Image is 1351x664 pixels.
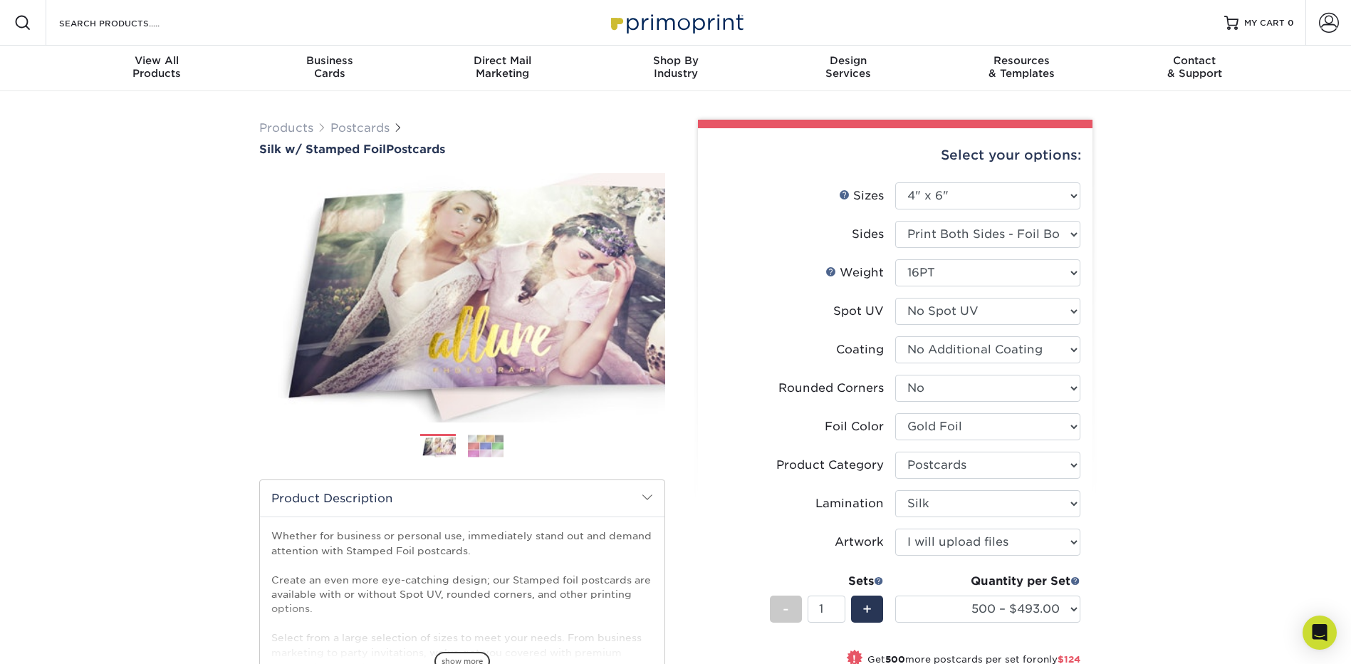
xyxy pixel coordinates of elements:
div: Marketing [416,54,589,80]
a: Resources& Templates [935,46,1108,91]
div: Products [71,54,244,80]
img: Primoprint [605,7,747,38]
span: Design [762,54,935,67]
div: Industry [589,54,762,80]
div: Coating [836,341,884,358]
img: Postcards 01 [420,435,456,460]
h1: Postcards [259,142,665,156]
img: Silk w/ Stamped Foil 01 [259,157,665,438]
div: Sides [852,226,884,243]
a: DesignServices [762,46,935,91]
div: & Templates [935,54,1108,80]
div: Sets [770,573,884,590]
a: BusinessCards [243,46,416,91]
div: Spot UV [833,303,884,320]
div: Foil Color [825,418,884,435]
div: Lamination [815,495,884,512]
a: View AllProducts [71,46,244,91]
a: Shop ByIndustry [589,46,762,91]
span: 0 [1288,18,1294,28]
span: - [783,598,789,620]
span: Silk w/ Stamped Foil [259,142,386,156]
a: Contact& Support [1108,46,1281,91]
div: Services [762,54,935,80]
a: Direct MailMarketing [416,46,589,91]
a: Silk w/ Stamped FoilPostcards [259,142,665,156]
div: Sizes [839,187,884,204]
span: View All [71,54,244,67]
span: Shop By [589,54,762,67]
div: Weight [825,264,884,281]
span: Direct Mail [416,54,589,67]
div: Product Category [776,457,884,474]
div: Cards [243,54,416,80]
div: Select your options: [709,128,1081,182]
div: Artwork [835,534,884,551]
span: MY CART [1244,17,1285,29]
h2: Product Description [260,480,664,517]
span: Contact [1108,54,1281,67]
span: + [862,598,872,620]
a: Products [259,121,313,135]
div: Quantity per Set [895,573,1080,590]
input: SEARCH PRODUCTS..... [58,14,197,31]
div: Open Intercom Messenger [1303,616,1337,650]
span: Resources [935,54,1108,67]
a: Postcards [330,121,390,135]
div: & Support [1108,54,1281,80]
span: Business [243,54,416,67]
img: Postcards 02 [468,435,504,457]
div: Rounded Corners [778,380,884,397]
